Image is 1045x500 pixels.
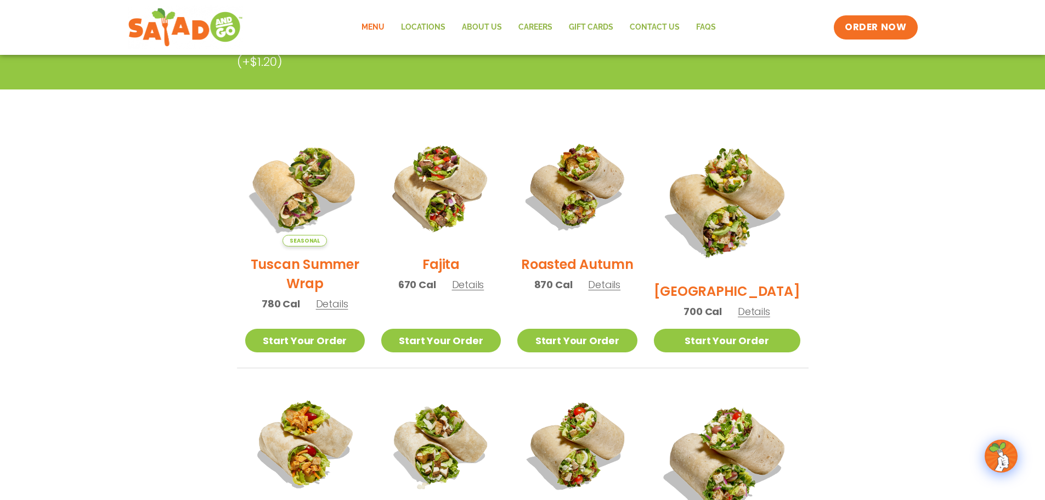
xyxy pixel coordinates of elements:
[588,278,620,291] span: Details
[654,329,800,352] a: Start Your Order
[517,329,637,352] a: Start Your Order
[684,304,722,319] span: 700 Cal
[234,116,375,257] img: Product photo for Tuscan Summer Wrap
[353,15,724,40] nav: Menu
[128,5,244,49] img: new-SAG-logo-768×292
[316,297,348,311] span: Details
[845,21,906,34] span: ORDER NOW
[398,277,436,292] span: 670 Cal
[381,329,501,352] a: Start Your Order
[353,15,393,40] a: Menu
[422,255,460,274] h2: Fajita
[622,15,688,40] a: Contact Us
[521,255,634,274] h2: Roasted Autumn
[738,305,770,318] span: Details
[283,235,327,246] span: Seasonal
[654,282,800,301] h2: [GEOGRAPHIC_DATA]
[245,255,365,293] h2: Tuscan Summer Wrap
[517,127,637,246] img: Product photo for Roasted Autumn Wrap
[452,278,484,291] span: Details
[688,15,724,40] a: FAQs
[393,15,454,40] a: Locations
[834,15,917,40] a: ORDER NOW
[510,15,561,40] a: Careers
[245,329,365,352] a: Start Your Order
[262,296,300,311] span: 780 Cal
[534,277,573,292] span: 870 Cal
[381,127,501,246] img: Product photo for Fajita Wrap
[454,15,510,40] a: About Us
[986,441,1016,471] img: wpChatIcon
[561,15,622,40] a: GIFT CARDS
[654,127,800,273] img: Product photo for BBQ Ranch Wrap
